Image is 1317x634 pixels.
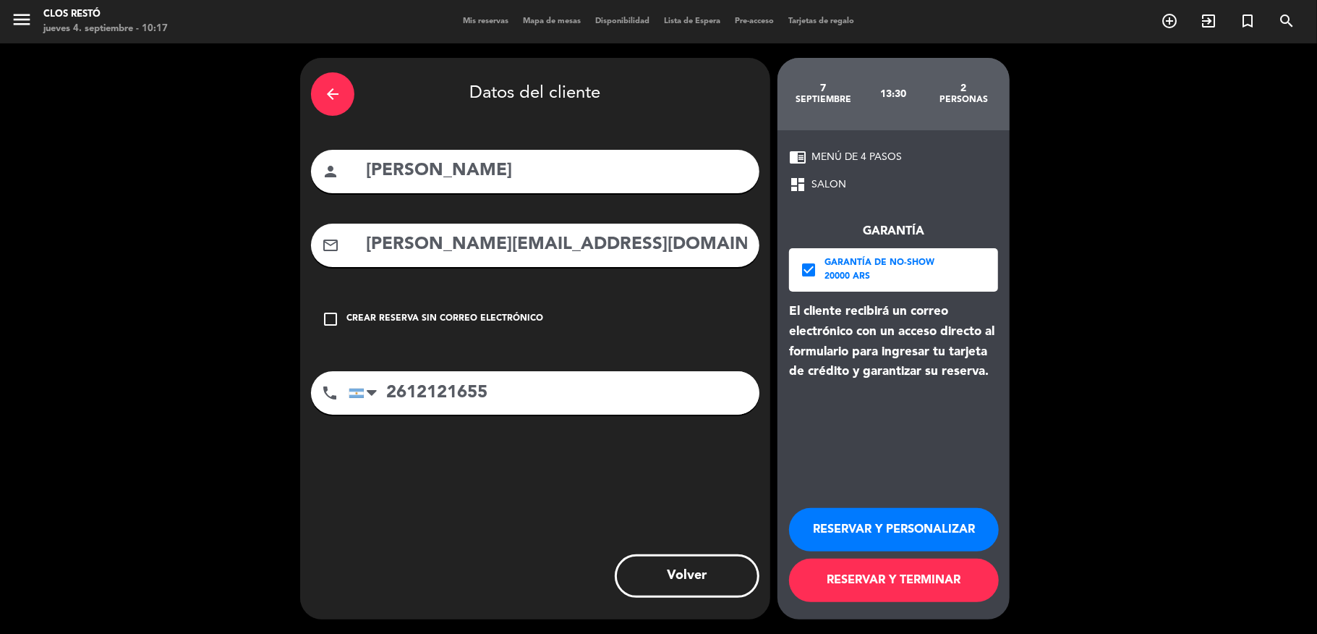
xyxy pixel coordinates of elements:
div: Datos del cliente [311,69,759,119]
div: Clos Restó [43,7,168,22]
i: search [1278,12,1295,30]
i: mail_outline [322,237,339,254]
span: Lista de Espera [657,17,728,25]
input: Nombre del cliente [365,156,749,186]
span: dashboard [789,176,806,193]
span: SALON [811,177,846,193]
div: El cliente recibirá un correo electrónico con un acceso directo al formulario para ingresar tu ta... [789,302,998,382]
div: Argentina: +54 [349,372,383,414]
div: jueves 4. septiembre - 10:17 [43,22,168,36]
div: 13:30 [858,69,929,119]
i: turned_in_not [1239,12,1256,30]
div: Crear reserva sin correo electrónico [346,312,543,326]
span: Tarjetas de regalo [781,17,861,25]
button: menu [11,9,33,35]
span: Disponibilidad [588,17,657,25]
button: RESERVAR Y PERSONALIZAR [789,508,999,551]
i: add_circle_outline [1161,12,1178,30]
i: phone [321,384,338,402]
button: RESERVAR Y TERMINAR [789,559,999,602]
div: 7 [788,83,858,94]
i: exit_to_app [1200,12,1217,30]
i: check_box_outline_blank [322,310,339,328]
div: Garantía de no-show [824,256,934,271]
div: septiembre [788,94,858,106]
i: arrow_back [324,85,341,103]
span: Mapa de mesas [516,17,588,25]
input: Email del cliente [365,230,749,260]
div: personas [929,94,999,106]
span: Mis reservas [456,17,516,25]
span: chrome_reader_mode [789,148,806,166]
div: Garantía [789,222,998,241]
div: 20000 ARS [824,270,934,284]
button: Volver [615,554,759,598]
i: person [322,163,339,180]
input: Número de teléfono... [349,371,759,415]
i: menu [11,9,33,30]
span: MENÚ DE 4 PASOS [811,149,902,166]
div: 2 [929,83,999,94]
i: check_box [800,261,817,279]
span: Pre-acceso [728,17,781,25]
